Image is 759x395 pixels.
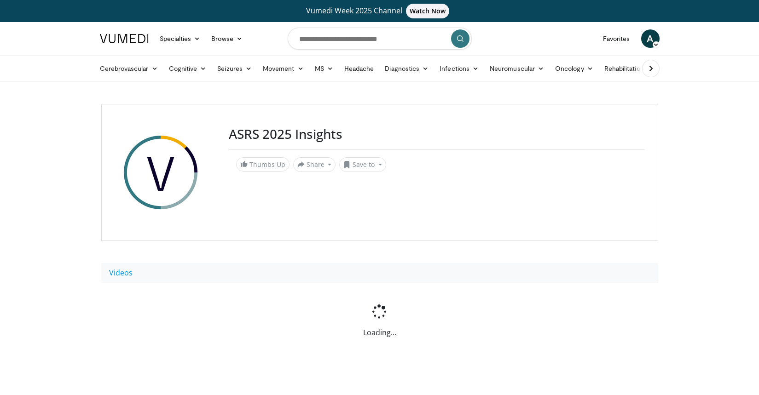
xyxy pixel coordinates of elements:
a: Infections [434,59,484,78]
a: Thumbs Up [236,157,290,172]
a: Cerebrovascular [94,59,163,78]
a: Headache [339,59,380,78]
img: VuMedi Logo [100,34,149,43]
a: Browse [206,29,248,48]
a: Favorites [597,29,636,48]
a: A [641,29,660,48]
a: Neuromuscular [484,59,550,78]
a: Vumedi Week 2025 ChannelWatch Now [101,4,658,18]
span: Vumedi Week 2025 Channel [306,6,453,16]
a: Videos [101,263,140,282]
span: Watch Now [406,4,450,18]
a: Rehabilitation [599,59,649,78]
h3: ASRS 2025 Insights [229,126,645,142]
a: Diagnostics [379,59,434,78]
button: Share [293,157,336,172]
a: MS [309,59,339,78]
a: Seizures [212,59,257,78]
a: Oncology [550,59,599,78]
button: Save to [339,157,386,172]
input: Search topics, interventions [288,28,472,50]
a: Specialties [154,29,206,48]
a: Movement [257,59,309,78]
a: Cognitive [163,59,212,78]
p: Loading... [101,327,658,338]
